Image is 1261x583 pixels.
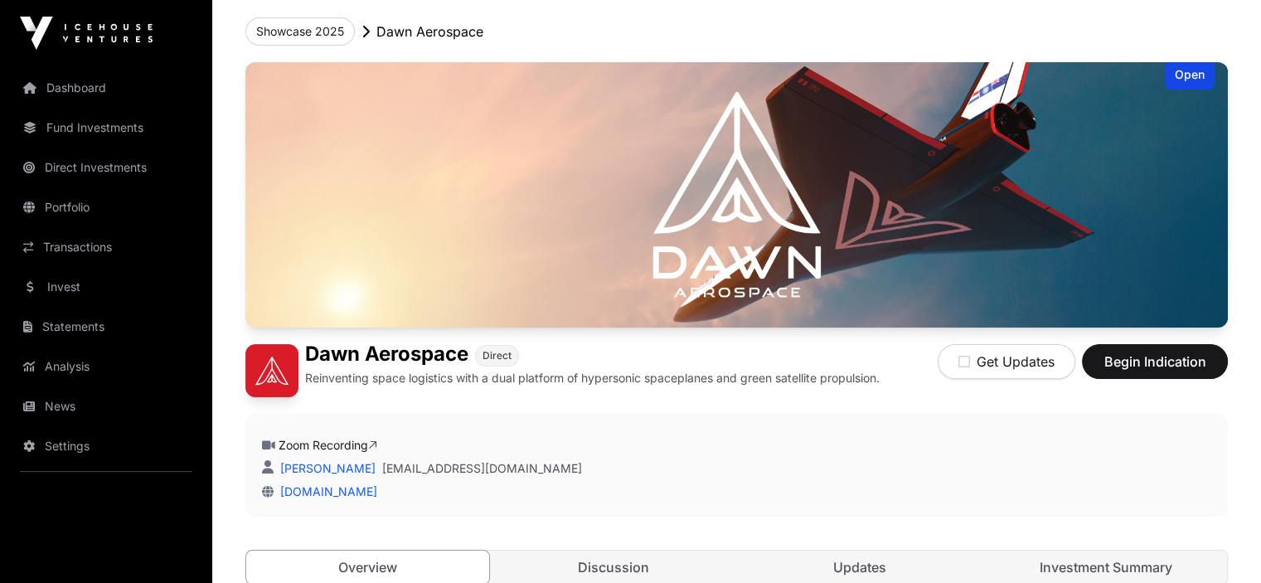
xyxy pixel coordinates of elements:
h1: Dawn Aerospace [305,344,468,367]
p: Dawn Aerospace [376,22,483,41]
a: News [13,388,199,425]
img: Dawn Aerospace [245,62,1228,328]
p: Reinventing space logistics with a dual platform of hypersonic spaceplanes and green satellite pr... [305,370,880,386]
button: Showcase 2025 [245,17,355,46]
div: Open [1165,62,1215,90]
img: Dawn Aerospace [245,344,298,397]
img: Icehouse Ventures Logo [20,17,153,50]
span: Begin Indication [1103,352,1207,372]
a: Invest [13,269,199,305]
a: Transactions [13,229,199,265]
a: Portfolio [13,189,199,226]
a: Dashboard [13,70,199,106]
a: [PERSON_NAME] [277,461,376,475]
a: Begin Indication [1082,361,1228,377]
button: Begin Indication [1082,344,1228,379]
iframe: Chat Widget [1178,503,1261,583]
a: Zoom Recording [279,438,377,452]
a: Fund Investments [13,109,199,146]
a: [DOMAIN_NAME] [274,484,377,498]
a: Analysis [13,348,199,385]
button: Get Updates [938,344,1075,379]
a: [EMAIL_ADDRESS][DOMAIN_NAME] [382,460,582,477]
a: Settings [13,428,199,464]
a: Direct Investments [13,149,199,186]
a: Statements [13,309,199,345]
span: Direct [483,349,512,362]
